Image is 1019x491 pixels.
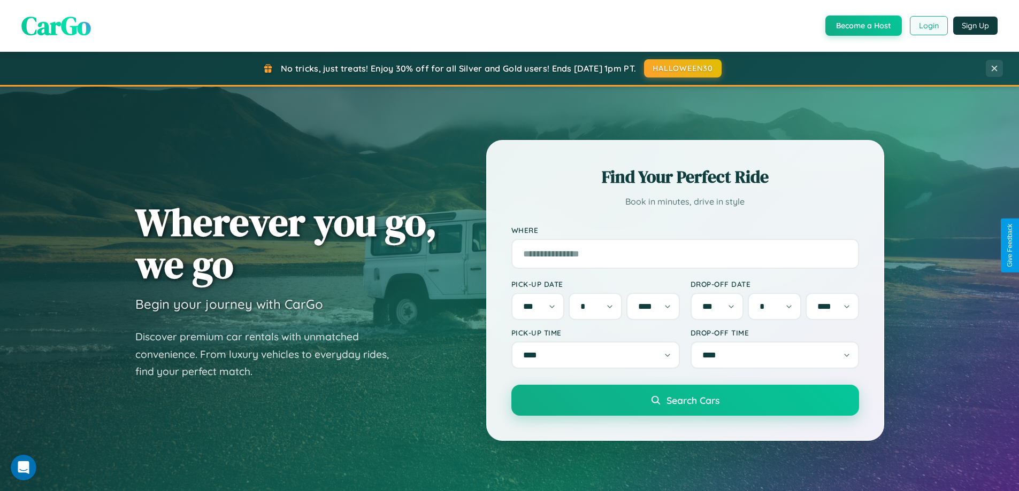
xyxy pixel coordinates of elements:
[135,296,323,312] h3: Begin your journey with CarGo
[511,165,859,189] h2: Find Your Perfect Ride
[511,279,680,289] label: Pick-up Date
[135,201,437,285] h1: Wherever you go, we go
[666,394,719,406] span: Search Cars
[511,328,680,337] label: Pick-up Time
[691,328,859,337] label: Drop-off Time
[1006,224,1014,267] div: Give Feedback
[825,15,902,36] button: Become a Host
[511,385,859,416] button: Search Cars
[135,328,403,380] p: Discover premium car rentals with unmatched convenience. From luxury vehicles to everyday rides, ...
[644,59,722,77] button: HALLOWEEN30
[11,455,36,480] iframe: Intercom live chat
[691,279,859,289] label: Drop-off Date
[511,194,859,209] p: Book in minutes, drive in style
[21,8,91,43] span: CarGo
[511,225,859,235] label: Where
[953,17,998,35] button: Sign Up
[910,16,948,35] button: Login
[281,63,636,74] span: No tricks, just treats! Enjoy 30% off for all Silver and Gold users! Ends [DATE] 1pm PT.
